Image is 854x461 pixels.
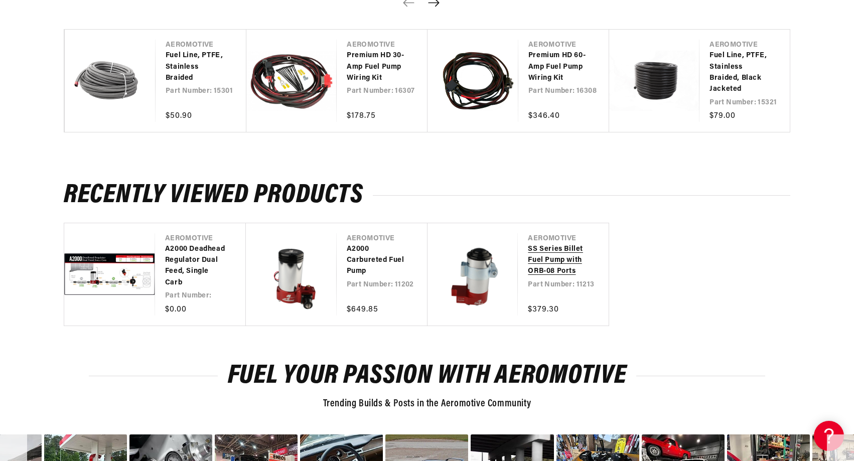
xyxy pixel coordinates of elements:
a: A2000 Deadhead Regulator Dual Feed, Single Carb [165,244,226,289]
ul: Slider [64,223,790,326]
a: Premium HD 30-Amp Fuel Pump Wiring Kit [347,50,407,84]
h2: Recently Viewed Products [64,184,790,207]
h2: Fuel Your Passion with Aeromotive [89,364,765,388]
a: Premium HD 60-Amp Fuel Pump Wiring Kit [528,50,589,84]
span: Trending Builds & Posts in the Aeromotive Community [323,399,531,409]
a: SS Series Billet Fuel Pump with ORB-08 Ports [528,244,589,277]
ul: Slider [64,29,790,132]
a: Fuel Line, PTFE, Stainless Braided [166,50,226,84]
a: A2000 Carbureted Fuel Pump [347,244,407,277]
a: Fuel Line, PTFE, Stainless Braided, Black Jacketed [709,50,770,95]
